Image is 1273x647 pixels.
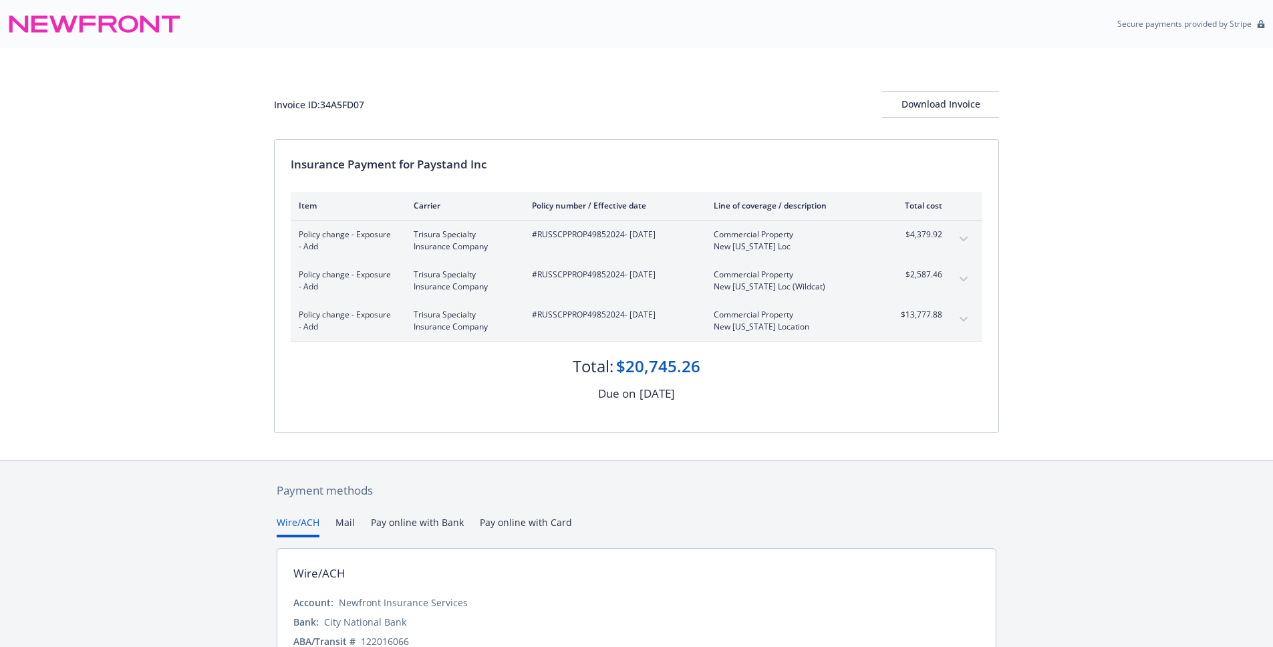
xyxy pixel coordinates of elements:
div: Wire/ACH [293,565,345,582]
button: expand content [953,309,974,330]
span: #RUSSCPPROP49852024 - [DATE] [532,309,692,321]
span: New [US_STATE] Loc [714,241,871,253]
div: Total cost [892,200,942,211]
div: Policy change - Exposure - AddTrisura Specialty Insurance Company#RUSSCPPROP49852024- [DATE]Comme... [291,301,982,341]
span: $13,777.88 [892,309,942,321]
div: Insurance Payment for Paystand Inc [291,156,982,173]
div: Policy change - Exposure - AddTrisura Specialty Insurance Company#RUSSCPPROP49852024- [DATE]Comme... [291,221,982,261]
span: Trisura Specialty Insurance Company [414,229,511,253]
div: Account: [293,596,333,610]
button: expand content [953,269,974,290]
span: Commercial Property [714,229,871,241]
span: Commercial PropertyNew [US_STATE] Loc [714,229,871,253]
span: Policy change - Exposure - Add [299,229,392,253]
button: expand content [953,229,974,250]
span: Commercial PropertyNew [US_STATE] Loc (Wildcat) [714,269,871,293]
span: Commercial Property [714,309,871,321]
span: $2,587.46 [892,269,942,281]
div: Due on [598,385,635,402]
button: Pay online with Card [480,515,572,537]
span: Commercial PropertyNew [US_STATE] Location [714,309,871,333]
span: New [US_STATE] Loc (Wildcat) [714,281,871,293]
div: Policy number / Effective date [532,200,692,211]
button: Pay online with Bank [371,515,464,537]
span: New [US_STATE] Location [714,321,871,333]
span: Commercial Property [714,269,871,281]
span: Trisura Specialty Insurance Company [414,269,511,293]
div: Bank: [293,615,319,629]
span: $4,379.92 [892,229,942,241]
button: Download Invoice [882,91,999,118]
span: Trisura Specialty Insurance Company [414,309,511,333]
span: #RUSSCPPROP49852024 - [DATE] [532,229,692,241]
div: Line of coverage / description [714,200,871,211]
div: Total: [573,355,613,378]
div: City National Bank [324,615,406,629]
div: [DATE] [640,385,675,402]
span: Policy change - Exposure - Add [299,309,392,333]
button: Wire/ACH [277,515,319,537]
div: Invoice ID: 34A5FD07 [274,98,364,112]
span: Policy change - Exposure - Add [299,269,392,293]
div: Carrier [414,200,511,211]
div: Item [299,200,392,211]
p: Secure payments provided by Stripe [1117,18,1252,29]
div: Newfront Insurance Services [339,596,468,610]
span: #RUSSCPPROP49852024 - [DATE] [532,269,692,281]
button: Mail [335,515,355,537]
div: Policy change - Exposure - AddTrisura Specialty Insurance Company#RUSSCPPROP49852024- [DATE]Comme... [291,261,982,301]
div: Payment methods [277,482,996,499]
div: Download Invoice [882,92,999,117]
div: $20,745.26 [616,355,700,378]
